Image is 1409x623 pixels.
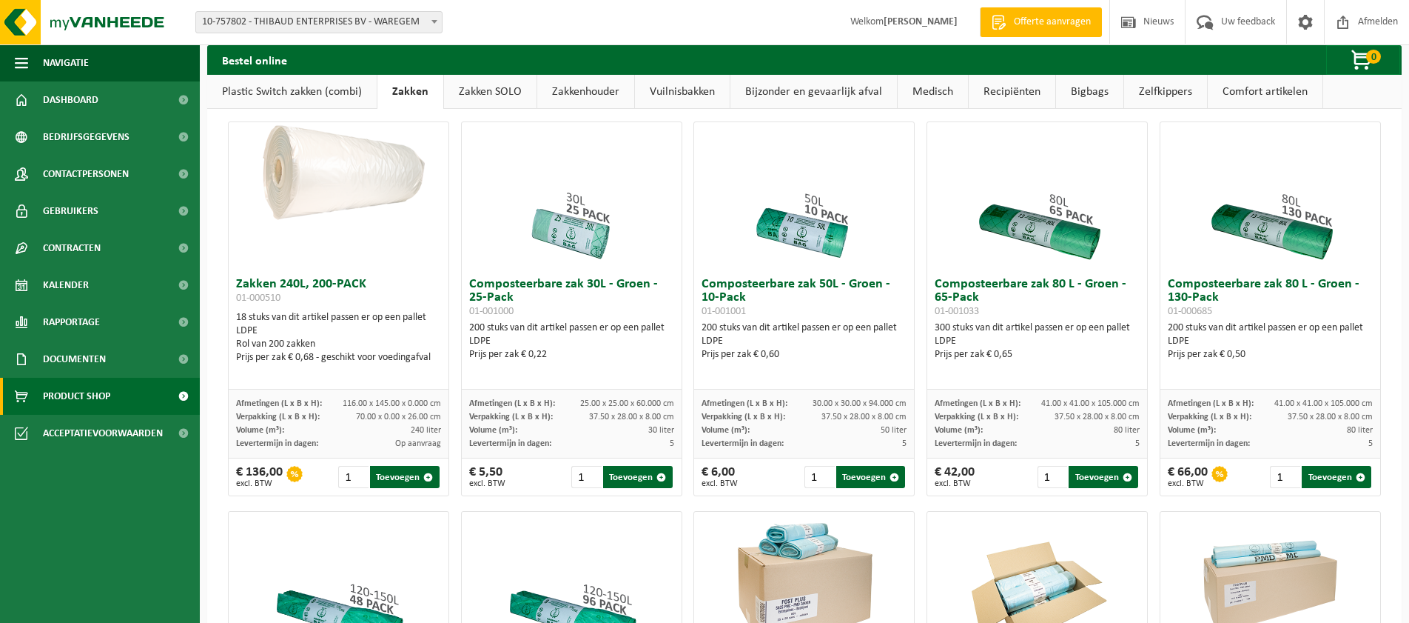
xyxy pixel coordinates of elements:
div: 200 stuks van dit artikel passen er op een pallet [1168,322,1373,362]
span: 80 liter [1114,426,1140,435]
span: 01-000510 [236,293,280,304]
span: 80 liter [1347,426,1373,435]
a: Medisch [898,75,968,109]
span: Dashboard [43,81,98,119]
input: 1 [1038,466,1068,488]
span: 30.00 x 30.00 x 94.000 cm [813,399,907,408]
span: 240 liter [411,426,441,435]
a: Zakken [377,75,443,109]
span: 5 [902,439,907,448]
a: Comfort artikelen [1208,75,1322,109]
h3: Composteerbare zak 80 L - Groen - 130-Pack [1168,278,1373,318]
span: 01-001000 [469,306,514,317]
span: 0 [1366,50,1381,64]
a: Plastic Switch zakken (combi) [207,75,377,109]
span: excl. BTW [935,479,975,488]
div: 300 stuks van dit artikel passen er op een pallet [935,322,1140,362]
div: Prijs per zak € 0,68 - geschikt voor voedingafval [236,351,441,364]
span: excl. BTW [702,479,738,488]
span: 30 liter [648,426,674,435]
a: Bigbags [1056,75,1123,109]
div: LDPE [469,335,674,348]
div: 200 stuks van dit artikel passen er op een pallet [469,322,674,362]
a: Vuilnisbakken [635,75,730,109]
button: Toevoegen [1302,466,1371,488]
span: Verpakking (L x B x H): [702,413,785,422]
span: 37.50 x 28.00 x 8.00 cm [1288,413,1373,422]
span: 37.50 x 28.00 x 8.00 cm [821,413,907,422]
span: Op aanvraag [395,439,441,448]
span: Levertermijn in dagen: [702,439,784,448]
span: Verpakking (L x B x H): [935,413,1018,422]
input: 1 [1270,466,1300,488]
span: 25.00 x 25.00 x 60.000 cm [580,399,674,408]
span: 41.00 x 41.00 x 105.000 cm [1041,399,1140,408]
span: Afmetingen (L x B x H): [935,399,1020,408]
a: Offerte aanvragen [980,7,1102,37]
span: 5 [670,439,674,448]
button: Toevoegen [603,466,673,488]
span: Levertermijn in dagen: [935,439,1017,448]
span: Verpakking (L x B x H): [469,413,553,422]
div: € 66,00 [1168,466,1208,488]
span: Afmetingen (L x B x H): [1168,399,1254,408]
h2: Bestel online [207,45,302,74]
span: Product Shop [43,378,110,415]
span: 10-757802 - THIBAUD ENTERPRISES BV - WAREGEM [196,12,442,33]
div: Prijs per zak € 0,22 [469,348,674,362]
span: 116.00 x 145.00 x 0.000 cm [343,399,441,408]
a: Zakkenhouder [537,75,634,109]
h3: Composteerbare zak 80 L - Groen - 65-Pack [935,278,1140,318]
span: 70.00 x 0.00 x 26.00 cm [356,413,441,422]
span: excl. BTW [236,479,283,488]
div: Prijs per zak € 0,50 [1168,348,1373,362]
div: LDPE [1168,335,1373,348]
img: 01-001033 [964,122,1112,270]
input: 1 [571,466,602,488]
span: 37.50 x 28.00 x 8.00 cm [1055,413,1140,422]
div: € 136,00 [236,466,283,488]
span: Afmetingen (L x B x H): [236,399,322,408]
span: Bedrijfsgegevens [43,119,130,156]
div: 18 stuks van dit artikel passen er op een pallet [236,311,441,364]
span: Documenten [43,341,106,378]
span: Navigatie [43,44,89,81]
span: 01-001033 [935,306,979,317]
span: excl. BTW [1168,479,1208,488]
button: Toevoegen [370,466,440,488]
h3: Composteerbare zak 50L - Groen - 10-Pack [702,278,907,318]
span: 10-757802 - THIBAUD ENTERPRISES BV - WAREGEM [195,11,443,33]
span: Kalender [43,267,89,304]
div: Prijs per zak € 0,60 [702,348,907,362]
input: 1 [804,466,835,488]
span: 41.00 x 41.00 x 105.000 cm [1274,399,1373,408]
div: 200 stuks van dit artikel passen er op een pallet [702,322,907,362]
img: 01-000510 [229,122,448,233]
div: Prijs per zak € 0,65 [935,348,1140,362]
div: LDPE [236,324,441,338]
span: Acceptatievoorwaarden [43,415,163,452]
h3: Composteerbare zak 30L - Groen - 25-Pack [469,278,674,318]
h3: Zakken 240L, 200-PACK [236,278,441,307]
span: 01-000685 [1168,306,1212,317]
span: Volume (m³): [702,426,750,435]
span: Afmetingen (L x B x H): [469,399,555,408]
a: Recipiënten [969,75,1055,109]
img: 01-000685 [1196,122,1344,270]
span: Levertermijn in dagen: [1168,439,1250,448]
span: 50 liter [881,426,907,435]
span: 5 [1135,439,1140,448]
div: € 6,00 [702,466,738,488]
span: Rapportage [43,304,100,341]
button: Toevoegen [1069,466,1138,488]
div: Rol van 200 zakken [236,338,441,351]
div: € 42,00 [935,466,975,488]
span: Volume (m³): [935,426,983,435]
div: € 5,50 [469,466,505,488]
span: Levertermijn in dagen: [469,439,551,448]
span: Afmetingen (L x B x H): [702,399,787,408]
span: Contactpersonen [43,156,129,193]
span: Levertermijn in dagen: [236,439,318,448]
div: LDPE [702,335,907,348]
strong: [PERSON_NAME] [884,16,958,27]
